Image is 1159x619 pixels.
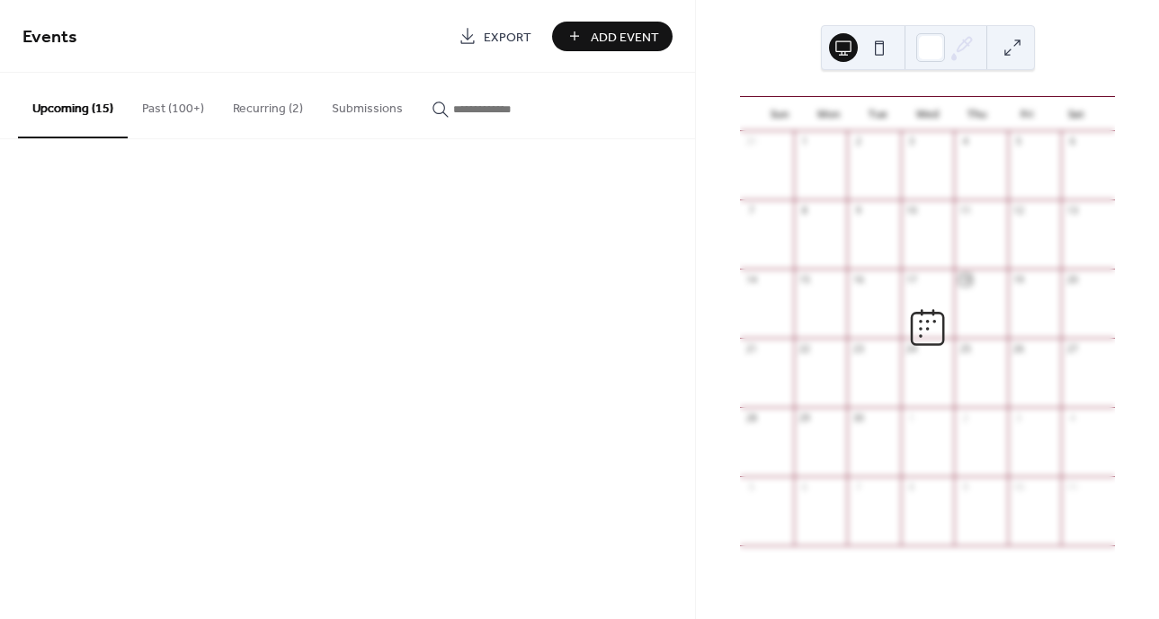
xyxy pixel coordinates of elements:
span: Export [484,28,531,47]
div: 16 [852,274,865,287]
div: Mon [804,97,853,131]
div: 12 [1012,205,1025,217]
div: 9 [852,205,865,217]
div: 30 [852,411,865,424]
div: 15 [798,274,811,287]
div: 28 [745,411,758,424]
div: 4 [959,136,972,148]
div: 26 [1012,342,1025,355]
div: 10 [1012,481,1025,493]
div: 4 [1066,411,1079,424]
span: Events [22,20,77,55]
div: Sun [754,97,804,131]
div: 2 [852,136,865,148]
span: Add Event [591,28,659,47]
button: Add Event [552,22,673,51]
button: Submissions [317,73,417,137]
button: Past (100+) [128,73,218,137]
div: 10 [905,205,918,217]
div: 6 [1066,136,1079,148]
div: 8 [798,205,811,217]
div: 2 [959,411,972,424]
div: Tue [853,97,903,131]
div: 24 [905,342,918,355]
div: 11 [959,205,972,217]
div: 1 [798,136,811,148]
div: 3 [905,136,918,148]
div: 5 [745,481,758,493]
div: 1 [905,411,918,424]
div: 9 [959,481,972,493]
div: 13 [1066,205,1079,217]
div: 19 [1012,274,1025,287]
div: 25 [959,342,972,355]
a: Export [445,22,545,51]
div: 5 [1012,136,1025,148]
div: 18 [959,274,972,287]
button: Upcoming (15) [18,73,128,138]
div: 3 [1012,411,1025,424]
div: Sat [1051,97,1101,131]
div: 7 [852,481,865,493]
div: 20 [1066,274,1079,287]
div: 8 [905,481,918,493]
div: 21 [745,342,758,355]
div: 22 [798,342,811,355]
div: Thu [952,97,1002,131]
div: 31 [745,136,758,148]
div: Wed [903,97,952,131]
div: 23 [852,342,865,355]
div: 6 [798,481,811,493]
div: Fri [1002,97,1051,131]
div: 11 [1066,481,1079,493]
div: 7 [745,205,758,217]
div: 29 [798,411,811,424]
div: 17 [905,274,918,287]
button: Recurring (2) [218,73,317,137]
div: 14 [745,274,758,287]
div: 27 [1066,342,1079,355]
